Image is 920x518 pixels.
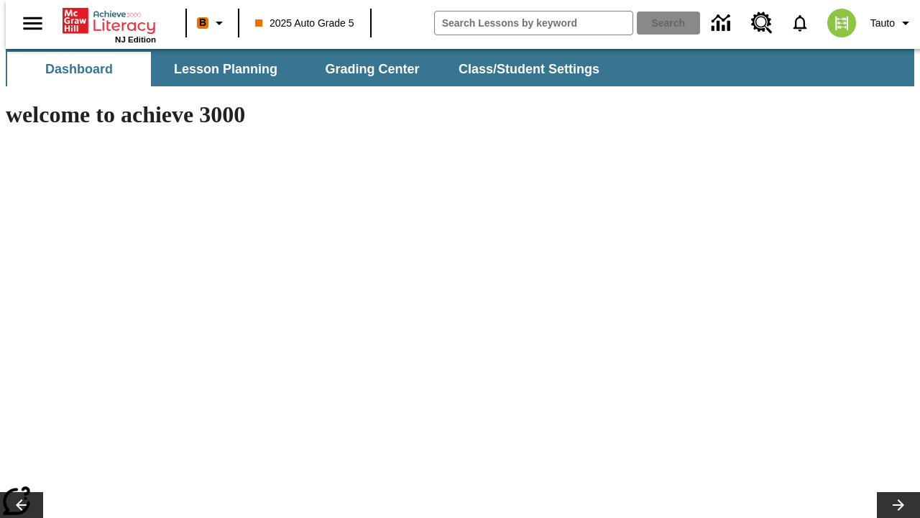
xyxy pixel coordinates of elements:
span: Lesson Planning [174,61,277,78]
img: avatar image [827,9,856,37]
button: Lesson Planning [154,52,298,86]
button: Open side menu [11,2,54,45]
button: Class/Student Settings [447,52,611,86]
button: Boost Class color is orange. Change class color [191,10,234,36]
span: Dashboard [45,61,113,78]
a: Data Center [703,4,742,43]
a: Notifications [781,4,819,42]
input: search field [435,12,632,35]
button: Grading Center [300,52,444,86]
a: Home [63,6,156,35]
a: Resource Center, Will open in new tab [742,4,781,42]
div: SubNavbar [6,52,612,86]
button: Select a new avatar [819,4,865,42]
h1: welcome to achieve 3000 [6,101,627,128]
span: Grading Center [325,61,419,78]
button: Dashboard [7,52,151,86]
span: Tauto [870,16,895,31]
span: NJ Edition [115,35,156,44]
div: Home [63,5,156,44]
span: B [199,14,206,32]
div: SubNavbar [6,49,914,86]
button: Profile/Settings [865,10,920,36]
button: Lesson carousel, Next [877,492,920,518]
span: 2025 Auto Grade 5 [255,16,354,31]
span: Class/Student Settings [459,61,599,78]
